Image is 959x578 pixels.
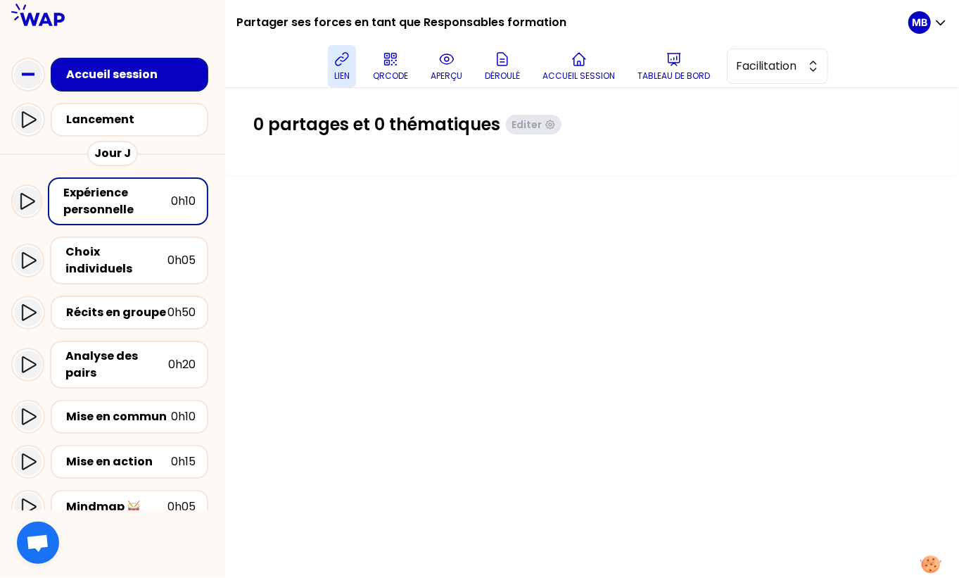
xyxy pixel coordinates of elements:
[167,252,196,269] div: 0h05
[65,244,167,277] div: Choix individuels
[479,45,526,87] button: Déroulé
[66,453,171,470] div: Mise en action
[171,408,196,425] div: 0h10
[66,304,167,321] div: Récits en groupe
[908,11,948,34] button: MB
[736,58,799,75] span: Facilitation
[485,70,520,82] p: Déroulé
[65,348,168,382] div: Analyse des pairs
[328,45,356,87] button: lien
[168,356,196,373] div: 0h20
[727,49,828,84] button: Facilitation
[542,70,615,82] p: Accueil session
[167,498,196,515] div: 0h05
[253,113,500,136] h1: 0 partages et 0 thématiques
[87,141,138,166] div: Jour J
[506,115,561,134] button: Editer
[66,498,167,515] div: Mindmap 🥁
[167,304,196,321] div: 0h50
[367,45,414,87] button: QRCODE
[66,66,201,83] div: Accueil session
[373,70,408,82] p: QRCODE
[334,70,350,82] p: lien
[63,184,171,218] div: Expérience personnelle
[171,453,196,470] div: 0h15
[171,193,196,210] div: 0h10
[66,111,201,128] div: Lancement
[537,45,621,87] button: Accueil session
[632,45,716,87] button: Tableau de bord
[66,408,171,425] div: Mise en commun
[431,70,462,82] p: aperçu
[637,70,710,82] p: Tableau de bord
[17,522,59,564] div: Ouvrir le chat
[912,15,927,30] p: MB
[425,45,468,87] button: aperçu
